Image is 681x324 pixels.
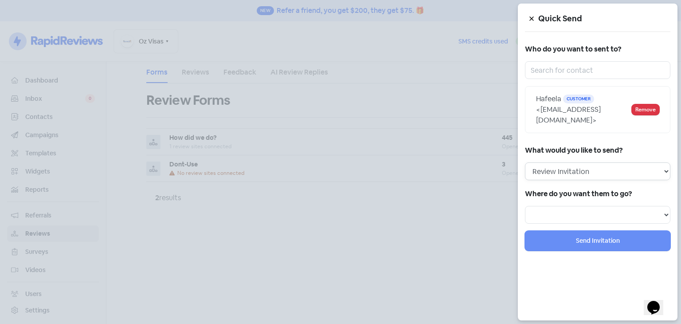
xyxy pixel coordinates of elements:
h5: Who do you want to sent to? [525,43,670,56]
h5: Where do you want them to go? [525,187,670,201]
button: Send Invitation [525,231,670,251]
h5: Quick Send [538,12,670,25]
button: Remove [632,104,659,115]
span: Customer [563,95,594,103]
span: Hafeela [536,94,561,103]
input: Search for contact [525,61,670,79]
iframe: chat widget [644,288,672,315]
h5: What would you like to send? [525,144,670,157]
span: <[EMAIL_ADDRESS][DOMAIN_NAME]> [536,105,601,125]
